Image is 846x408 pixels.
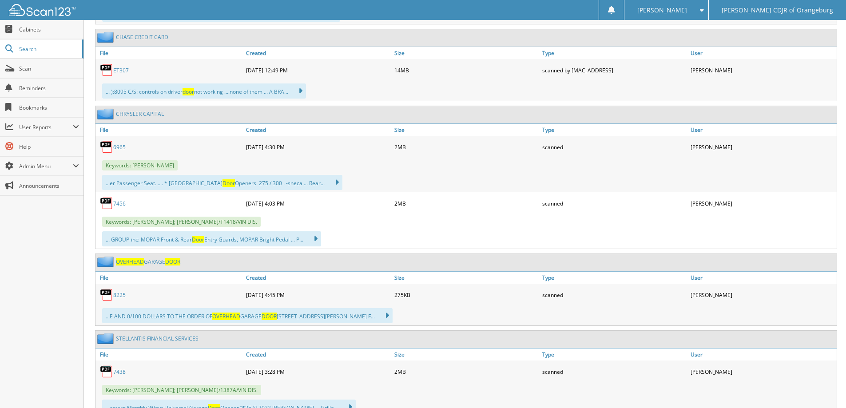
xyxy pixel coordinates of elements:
[244,363,392,380] div: [DATE] 3:28 PM
[244,61,392,79] div: [DATE] 12:49 PM
[97,108,116,119] img: folder2.png
[19,104,79,111] span: Bookmarks
[688,272,837,284] a: User
[540,363,688,380] div: scanned
[19,84,79,92] span: Reminders
[688,286,837,304] div: [PERSON_NAME]
[113,291,126,299] a: 8225
[262,313,277,320] span: DOOR
[244,349,392,360] a: Created
[102,231,321,246] div: ... GROUP-inc: MOPAR Front & Rear Entry Guards, MOPAR Bright Pedal ... P...
[637,8,687,13] span: [PERSON_NAME]
[540,47,688,59] a: Type
[116,258,144,265] span: OVERHEAD
[19,65,79,72] span: Scan
[688,124,837,136] a: User
[392,47,540,59] a: Size
[100,288,113,301] img: PDF.png
[222,179,235,187] span: Door
[540,138,688,156] div: scanned
[688,61,837,79] div: [PERSON_NAME]
[100,140,113,154] img: PDF.png
[19,182,79,190] span: Announcements
[113,200,126,207] a: 7456
[113,368,126,376] a: 7438
[113,67,129,74] a: ET307
[102,217,261,227] span: Keywords: [PERSON_NAME]; [PERSON_NAME]/T1418/VIN DIS.
[392,272,540,284] a: Size
[244,138,392,156] div: [DATE] 4:30 PM
[19,26,79,33] span: Cabinets
[9,4,75,16] img: scan123-logo-white.svg
[19,143,79,151] span: Help
[192,236,204,243] span: Door
[392,349,540,360] a: Size
[688,47,837,59] a: User
[244,194,392,212] div: [DATE] 4:03 PM
[102,308,393,323] div: ...E AND 0/100 DOLLARS TO THE ORDER OF GARAGE [STREET_ADDRESS][PERSON_NAME] F...
[95,272,244,284] a: File
[540,61,688,79] div: scanned by [MAC_ADDRESS]
[244,47,392,59] a: Created
[100,63,113,77] img: PDF.png
[540,124,688,136] a: Type
[212,313,240,320] span: OVERHEAD
[392,138,540,156] div: 2MB
[97,256,116,267] img: folder2.png
[244,272,392,284] a: Created
[102,385,261,395] span: Keywords: [PERSON_NAME]; [PERSON_NAME]/1387A/VIN DIS.
[802,365,846,408] iframe: Chat Widget
[183,88,194,95] span: door
[116,258,180,265] a: OVERHEADGARAGEDOOR
[540,349,688,360] a: Type
[113,143,126,151] a: 6965
[19,162,73,170] span: Admin Menu
[244,286,392,304] div: [DATE] 4:45 PM
[102,175,342,190] div: ...er Passenger Seat...... * [GEOGRAPHIC_DATA] Openers. 275 / 300 . -sneca ... Rear...
[540,286,688,304] div: scanned
[100,197,113,210] img: PDF.png
[116,110,164,118] a: CHRYSLER CAPITAL
[116,335,199,342] a: STELLANTIS FINANCIAL SERVICES
[97,333,116,344] img: folder2.png
[688,194,837,212] div: [PERSON_NAME]
[392,61,540,79] div: 14MB
[392,194,540,212] div: 2MB
[688,349,837,360] a: User
[165,258,180,265] span: DOOR
[392,363,540,380] div: 2MB
[102,160,178,170] span: Keywords: [PERSON_NAME]
[102,83,306,99] div: ... ):8095 C/S: controls on driver not working ....none of them ... A BRA...
[392,124,540,136] a: Size
[95,349,244,360] a: File
[540,194,688,212] div: scanned
[688,363,837,380] div: [PERSON_NAME]
[95,124,244,136] a: File
[244,124,392,136] a: Created
[19,45,78,53] span: Search
[722,8,833,13] span: [PERSON_NAME] CDJR of Orangeburg
[116,33,168,41] a: CHASE CREDIT CARD
[97,32,116,43] img: folder2.png
[392,286,540,304] div: 275KB
[688,138,837,156] div: [PERSON_NAME]
[100,365,113,378] img: PDF.png
[19,123,73,131] span: User Reports
[540,272,688,284] a: Type
[95,47,244,59] a: File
